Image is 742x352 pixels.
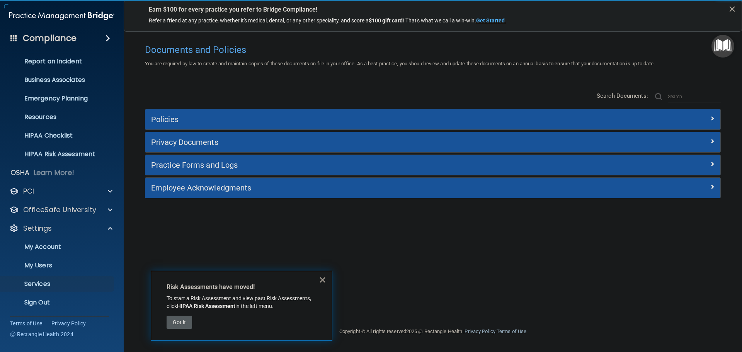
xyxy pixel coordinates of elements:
span: To start a Risk Assessment and view past Risk Assessments, click [167,295,312,309]
strong: Risk Assessments have moved! [167,283,255,291]
p: My Account [5,243,111,251]
span: Ⓒ Rectangle Health 2024 [10,330,73,338]
p: Learn More! [34,168,75,177]
p: HIPAA Risk Assessment [5,150,111,158]
p: Earn $100 for every practice you refer to Bridge Compliance! [149,6,717,13]
p: Sign Out [5,299,111,306]
p: Report an Incident [5,58,111,65]
span: Refer a friend at any practice, whether it's medical, dental, or any other speciality, and score a [149,17,369,24]
a: Terms of Use [497,328,526,334]
span: You are required by law to create and maintain copies of these documents on file in your office. ... [145,61,655,66]
button: Got it [167,316,192,329]
h5: Privacy Documents [151,138,571,146]
p: PCI [23,187,34,196]
p: OSHA [10,168,30,177]
p: HIPAA Checklist [5,132,111,139]
h4: Documents and Policies [145,45,721,55]
strong: Get Started [476,17,505,24]
input: Search [668,91,721,102]
p: Services [5,280,111,288]
h5: Policies [151,115,571,124]
p: Resources [5,113,111,121]
h5: Practice Forms and Logs [151,161,571,169]
span: in the left menu. [235,303,274,309]
p: Emergency Planning [5,95,111,102]
p: Business Associates [5,76,111,84]
span: Search Documents: [597,92,648,99]
button: Close [728,3,736,15]
button: Open Resource Center [711,35,734,58]
button: Close [319,274,326,286]
strong: $100 gift card [369,17,403,24]
a: Terms of Use [10,320,42,327]
strong: HIPAA Risk Assessment [177,303,235,309]
p: Settings [23,224,52,233]
img: ic-search.3b580494.png [655,93,662,100]
span: ! That's what we call a win-win. [403,17,476,24]
p: OfficeSafe University [23,205,96,214]
h5: Employee Acknowledgments [151,184,571,192]
h4: Compliance [23,33,77,44]
a: Privacy Policy [51,320,86,327]
a: Privacy Policy [465,328,495,334]
img: PMB logo [9,8,114,24]
div: Copyright © All rights reserved 2025 @ Rectangle Health | | [292,319,574,344]
p: My Users [5,262,111,269]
